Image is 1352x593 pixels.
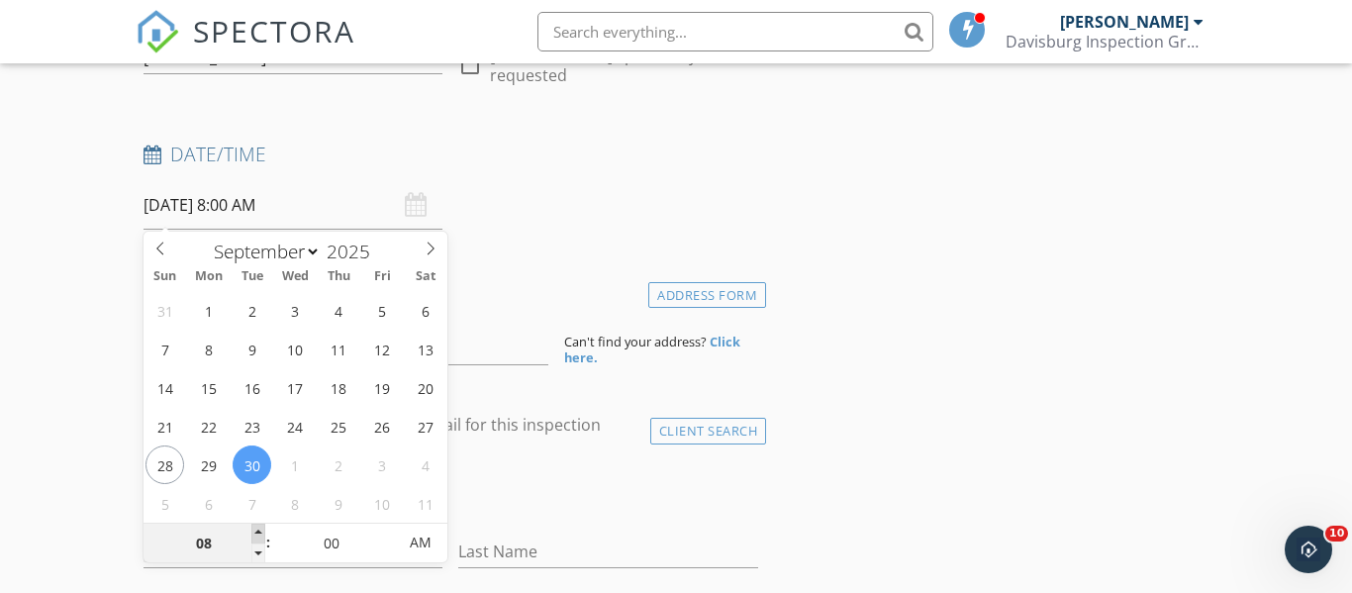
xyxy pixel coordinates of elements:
span: September 20, 2025 [407,368,445,407]
span: September 14, 2025 [145,368,184,407]
span: October 11, 2025 [407,484,445,523]
span: September 29, 2025 [189,445,228,484]
span: Sun [144,270,187,283]
span: September 6, 2025 [407,291,445,330]
span: October 5, 2025 [145,484,184,523]
div: Client Search [650,418,767,445]
span: October 2, 2025 [320,445,358,484]
strong: Click here. [564,333,740,366]
iframe: Intercom live chat [1285,526,1332,573]
span: September 15, 2025 [189,368,228,407]
span: September 2, 2025 [233,291,271,330]
span: September 1, 2025 [189,291,228,330]
span: September 24, 2025 [276,407,315,445]
input: Search everything... [537,12,933,51]
span: September 7, 2025 [145,330,184,368]
span: September 10, 2025 [276,330,315,368]
span: September 13, 2025 [407,330,445,368]
h4: Date/Time [144,142,758,167]
a: SPECTORA [136,27,355,68]
span: September 5, 2025 [363,291,402,330]
span: Wed [274,270,318,283]
span: SPECTORA [193,10,355,51]
span: September 16, 2025 [233,368,271,407]
span: October 1, 2025 [276,445,315,484]
span: October 9, 2025 [320,484,358,523]
span: September 4, 2025 [320,291,358,330]
span: September 27, 2025 [407,407,445,445]
label: [PERSON_NAME] specifically requested [490,46,758,85]
input: Select date [144,181,443,230]
span: Fri [361,270,405,283]
span: September 22, 2025 [189,407,228,445]
div: [PERSON_NAME] [1060,12,1189,32]
h4: Location [144,277,758,303]
span: September 26, 2025 [363,407,402,445]
span: Sat [405,270,448,283]
span: October 4, 2025 [407,445,445,484]
span: Mon [187,270,231,283]
span: September 12, 2025 [363,330,402,368]
span: Tue [231,270,274,283]
span: September 18, 2025 [320,368,358,407]
span: September 9, 2025 [233,330,271,368]
input: Year [321,239,386,264]
div: Davisburg Inspection Group [1006,32,1204,51]
div: Address Form [648,282,766,309]
span: September 23, 2025 [233,407,271,445]
span: September 11, 2025 [320,330,358,368]
span: October 7, 2025 [233,484,271,523]
span: August 31, 2025 [145,291,184,330]
span: Click to toggle [393,523,447,562]
span: : [265,523,271,562]
span: 10 [1325,526,1348,542]
span: October 10, 2025 [363,484,402,523]
span: September 3, 2025 [276,291,315,330]
span: Can't find your address? [564,333,707,350]
span: September 28, 2025 [145,445,184,484]
span: September 8, 2025 [189,330,228,368]
span: October 3, 2025 [363,445,402,484]
span: September 19, 2025 [363,368,402,407]
span: September 25, 2025 [320,407,358,445]
span: October 6, 2025 [189,484,228,523]
span: September 17, 2025 [276,368,315,407]
img: The Best Home Inspection Software - Spectora [136,10,179,53]
span: September 30, 2025 [233,445,271,484]
span: October 8, 2025 [276,484,315,523]
span: Thu [318,270,361,283]
label: Enable Client CC email for this inspection [296,415,601,435]
span: September 21, 2025 [145,407,184,445]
